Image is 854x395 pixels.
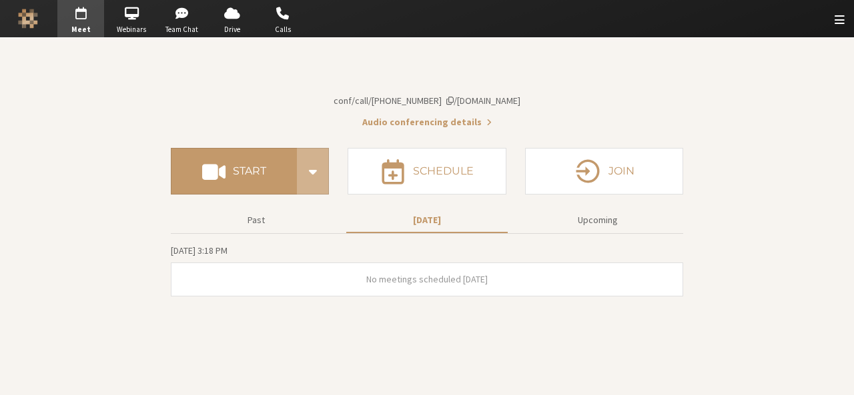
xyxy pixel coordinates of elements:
[233,166,266,177] h4: Start
[366,273,488,285] span: No meetings scheduled [DATE]
[171,61,683,129] section: Account details
[297,148,329,195] div: Start conference options
[608,166,634,177] h4: Join
[175,208,337,232] button: Past
[334,94,520,108] button: Copy my meeting room linkCopy my meeting room link
[348,148,506,195] button: Schedule
[171,244,228,256] span: [DATE] 3:18 PM
[171,243,683,296] section: Today's Meetings
[334,95,520,107] span: Copy my meeting room link
[346,208,508,232] button: [DATE]
[108,24,155,35] span: Webinars
[413,166,474,177] h4: Schedule
[821,360,844,386] iframe: Chat
[260,24,306,35] span: Calls
[171,148,297,195] button: Start
[525,148,683,195] button: Join
[517,208,679,232] button: Upcoming
[362,115,492,129] button: Audio conferencing details
[18,9,38,29] img: Iotum
[57,24,104,35] span: Meet
[159,24,205,35] span: Team Chat
[209,24,256,35] span: Drive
